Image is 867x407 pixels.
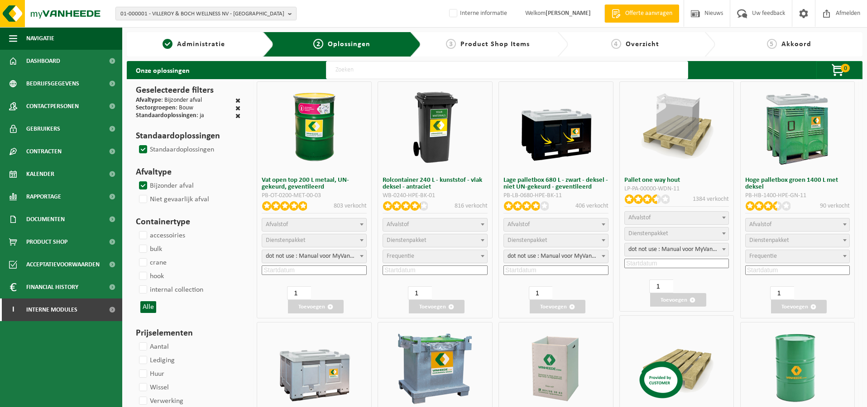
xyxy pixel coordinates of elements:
[120,7,284,21] span: 01-000001 - VILLEROY & BOCH WELLNESS NV - [GEOGRAPHIC_DATA]
[137,256,167,270] label: crane
[287,286,311,300] input: 1
[26,27,54,50] span: Navigatie
[408,286,432,300] input: 1
[276,329,353,406] img: PB-LB-0680-HPE-GY-11
[503,250,608,263] span: dot not use : Manual voor MyVanheede
[136,105,193,113] div: : Bouw
[136,104,176,111] span: Sectorgroepen
[770,286,794,300] input: 1
[573,39,697,50] a: 4Overzicht
[26,208,65,231] span: Documenten
[397,89,474,166] img: WB-0240-HPE-BK-01
[137,193,209,206] label: Niet gevaarlijk afval
[26,140,62,163] span: Contracten
[26,95,79,118] span: Contactpersonen
[383,193,487,199] div: WB-0240-HPE-BK-01
[26,276,78,298] span: Financial History
[262,265,366,275] input: Startdatum
[131,39,256,50] a: 1Administratie
[115,7,297,20] button: 01-000001 - VILLEROY & BOCH WELLNESS NV - [GEOGRAPHIC_DATA]
[26,72,79,95] span: Bedrijfsgegevens
[313,39,323,49] span: 2
[446,39,456,49] span: 3
[281,39,403,50] a: 2Oplossingen
[177,41,225,48] span: Administratie
[397,329,474,406] img: PB-AP-0800-MET-02-01
[334,201,367,211] p: 803 verkocht
[820,201,850,211] p: 90 verkocht
[136,97,202,105] div: : Bijzonder afval
[136,113,204,120] div: : ja
[136,327,240,340] h3: Prijselementen
[383,265,487,275] input: Startdatum
[137,340,169,354] label: Aantal
[136,112,196,119] span: Standaardoplossingen
[503,193,608,199] div: PB-LB-0680-HPE-BK-11
[288,300,344,313] button: Toevoegen
[530,300,585,313] button: Toevoegen
[137,242,162,256] label: bulk
[276,89,353,166] img: PB-OT-0200-MET-00-03
[262,177,366,190] h3: Vat open top 200 L metaal, UN-gekeurd, geventileerd
[26,50,60,72] span: Dashboard
[650,293,706,307] button: Toevoegen
[623,9,675,18] span: Offerte aanvragen
[762,89,833,166] img: PB-HB-1400-HPE-GN-11
[649,279,673,293] input: 1
[26,185,61,208] span: Rapportage
[624,243,729,256] span: dot not use : Manual voor MyVanheede
[26,163,54,185] span: Kalender
[127,61,199,79] h2: Onze oplossingen
[628,214,651,221] span: Afvalstof
[140,301,156,313] button: Alle
[387,253,414,260] span: Frequentie
[745,177,850,190] h3: Hoge palletbox groen 1400 L met deksel
[447,7,507,20] label: Interne informatie
[137,354,175,367] label: Lediging
[136,166,240,179] h3: Afvaltype
[137,367,164,381] label: Huur
[781,41,811,48] span: Akkoord
[624,177,729,184] h3: Pallet one way hout
[455,201,488,211] p: 816 verkocht
[638,89,715,166] img: LP-PA-00000-WDN-11
[841,64,850,72] span: 0
[693,194,729,204] p: 1384 verkocht
[137,381,169,394] label: Wissel
[638,322,715,399] img: PB-CU
[137,270,164,283] label: hook
[767,39,777,49] span: 5
[749,221,771,228] span: Afvalstof
[426,39,550,50] a: 3Product Shop Items
[517,89,594,166] img: PB-LB-0680-HPE-BK-11
[163,39,172,49] span: 1
[383,177,487,190] h3: Rolcontainer 240 L - kunststof - vlak deksel - antraciet
[624,186,729,192] div: LP-PA-00000-WDN-11
[266,237,306,244] span: Dienstenpakket
[759,329,836,406] img: LP-LD-00200-MET-21
[529,286,553,300] input: 1
[720,39,858,50] a: 5Akkoord
[460,41,530,48] span: Product Shop Items
[262,250,366,263] span: dot not use : Manual voor MyVanheede
[328,41,370,48] span: Oplossingen
[9,298,17,321] span: I
[136,84,240,97] h3: Geselecteerde filters
[546,10,591,17] strong: [PERSON_NAME]
[266,221,288,228] span: Afvalstof
[517,329,594,406] img: IC-CB-0050-00-01
[749,253,777,260] span: Frequentie
[137,283,203,297] label: internal collection
[508,221,530,228] span: Afvalstof
[771,300,827,313] button: Toevoegen
[26,298,77,321] span: Interne modules
[503,265,608,275] input: Startdatum
[136,129,240,143] h3: Standaardoplossingen
[508,237,547,244] span: Dienstenpakket
[409,300,465,313] button: Toevoegen
[137,179,194,193] label: Bijzonder afval
[326,61,688,79] input: Zoeken
[625,243,728,256] span: dot not use : Manual voor MyVanheede
[26,118,60,140] span: Gebruikers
